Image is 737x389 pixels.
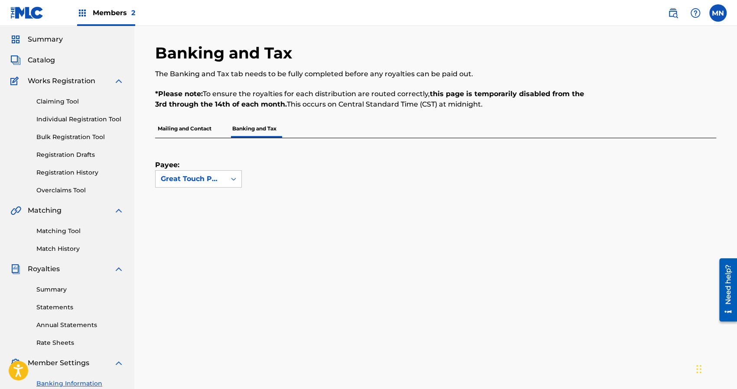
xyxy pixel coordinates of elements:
[10,34,63,45] a: SummarySummary
[10,55,55,65] a: CatalogCatalog
[709,4,727,22] div: User Menu
[10,76,22,86] img: Works Registration
[36,150,124,159] a: Registration Drafts
[28,205,62,216] span: Matching
[694,347,737,389] iframe: Chat Widget
[36,168,124,177] a: Registration History
[114,264,124,274] img: expand
[28,34,63,45] span: Summary
[155,89,587,110] p: To ensure the royalties for each distribution are routed correctly, This occurs on Central Standa...
[713,255,737,325] iframe: Resource Center
[668,8,678,18] img: search
[36,97,124,106] a: Claiming Tool
[155,90,203,98] strong: *Please note:
[28,55,55,65] span: Catalog
[36,285,124,294] a: Summary
[114,358,124,368] img: expand
[10,358,21,368] img: Member Settings
[36,303,124,312] a: Statements
[696,356,701,382] div: Drag
[28,358,89,368] span: Member Settings
[36,338,124,347] a: Rate Sheets
[10,34,21,45] img: Summary
[36,244,124,253] a: Match History
[36,115,124,124] a: Individual Registration Tool
[10,205,21,216] img: Matching
[10,55,21,65] img: Catalog
[36,227,124,236] a: Matching Tool
[36,379,124,388] a: Banking Information
[131,9,135,17] span: 2
[687,4,704,22] div: Help
[36,133,124,142] a: Bulk Registration Tool
[77,8,88,18] img: Top Rightsholders
[28,76,95,86] span: Works Registration
[114,76,124,86] img: expand
[155,160,198,170] label: Payee:
[664,4,682,22] a: Public Search
[690,8,701,18] img: help
[36,186,124,195] a: Overclaims Tool
[93,8,135,18] span: Members
[114,205,124,216] img: expand
[155,69,587,79] p: The Banking and Tax tab needs to be fully completed before any royalties can be paid out.
[28,264,60,274] span: Royalties
[155,120,214,138] p: Mailing and Contact
[10,6,44,19] img: MLC Logo
[155,43,296,63] h2: Banking and Tax
[161,174,221,184] div: Great Touch Publishing Inc
[10,264,21,274] img: Royalties
[36,321,124,330] a: Annual Statements
[230,120,279,138] p: Banking and Tax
